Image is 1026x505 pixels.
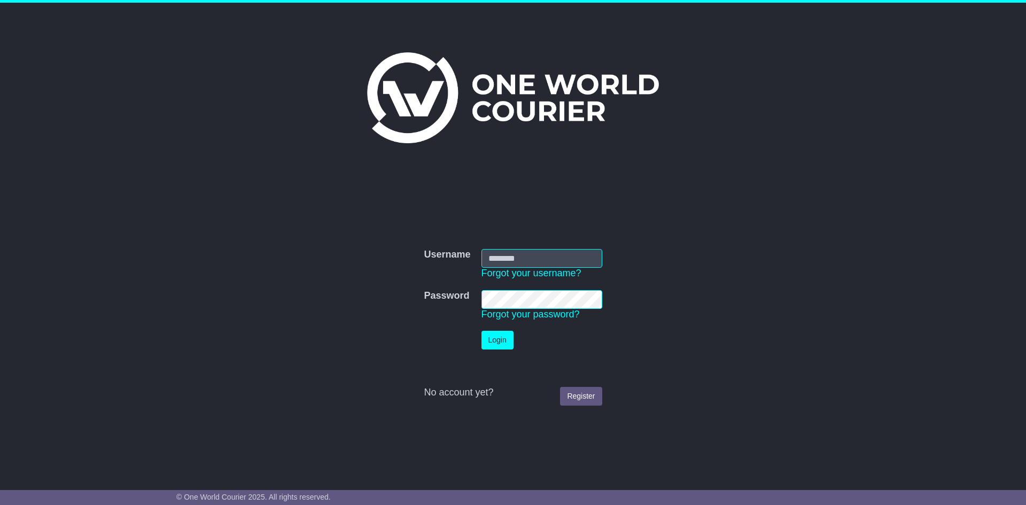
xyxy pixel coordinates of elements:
label: Username [424,249,470,261]
button: Login [481,331,514,349]
img: One World [367,52,659,143]
a: Forgot your password? [481,309,580,320]
label: Password [424,290,469,302]
span: © One World Courier 2025. All rights reserved. [176,493,331,501]
a: Register [560,387,602,406]
a: Forgot your username? [481,268,581,278]
div: No account yet? [424,387,602,399]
